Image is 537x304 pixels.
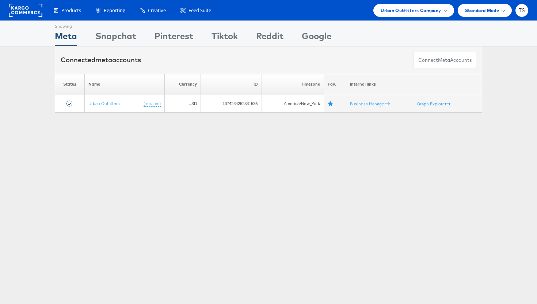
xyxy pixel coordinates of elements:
[417,101,450,106] a: Graph Explorer
[262,74,324,95] th: Timezone
[256,30,283,46] div: Reddit
[164,74,201,95] th: Currency
[164,95,201,112] td: USD
[350,101,390,106] a: Business Manager
[212,30,238,46] div: Tiktok
[302,30,331,46] div: Google
[55,30,77,46] div: Meta
[381,7,441,14] span: Urban Outfitters Company
[188,7,211,14] span: Feed Suite
[55,21,77,30] div: Showing
[148,7,166,14] span: Creative
[414,52,476,68] button: ConnectmetaAccounts
[465,7,499,14] span: Standard Mode
[55,74,85,95] th: Status
[88,100,120,106] a: Urban Outfitters
[61,7,81,14] span: Products
[438,57,450,64] span: meta
[84,74,164,95] th: Name
[104,7,125,14] span: Reporting
[201,74,262,95] th: ID
[201,95,262,112] td: 1374234252831536
[519,8,525,13] span: TS
[144,100,161,106] a: (rename)
[95,30,136,46] div: Snapchat
[262,95,324,112] td: America/New_York
[95,56,112,64] span: meta
[61,55,141,65] div: Connected accounts
[155,30,193,46] div: Pinterest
